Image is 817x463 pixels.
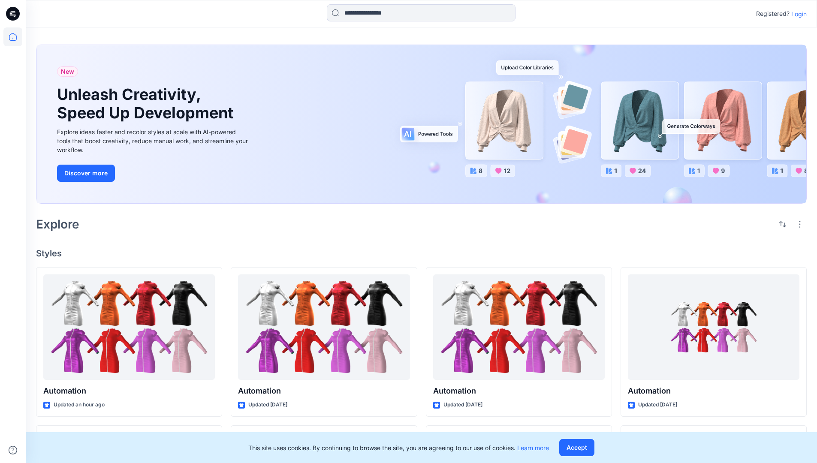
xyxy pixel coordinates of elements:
[57,127,250,154] div: Explore ideas faster and recolor styles at scale with AI-powered tools that boost creativity, red...
[433,274,605,380] a: Automation
[57,165,250,182] a: Discover more
[36,217,79,231] h2: Explore
[248,400,287,409] p: Updated [DATE]
[433,385,605,397] p: Automation
[57,165,115,182] button: Discover more
[628,274,799,380] a: Automation
[638,400,677,409] p: Updated [DATE]
[57,85,237,122] h1: Unleash Creativity, Speed Up Development
[36,248,807,259] h4: Styles
[54,400,105,409] p: Updated an hour ago
[791,9,807,18] p: Login
[238,385,410,397] p: Automation
[756,9,790,19] p: Registered?
[43,274,215,380] a: Automation
[43,385,215,397] p: Automation
[559,439,594,456] button: Accept
[443,400,482,409] p: Updated [DATE]
[628,385,799,397] p: Automation
[248,443,549,452] p: This site uses cookies. By continuing to browse the site, you are agreeing to our use of cookies.
[517,444,549,451] a: Learn more
[238,274,410,380] a: Automation
[61,66,74,77] span: New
